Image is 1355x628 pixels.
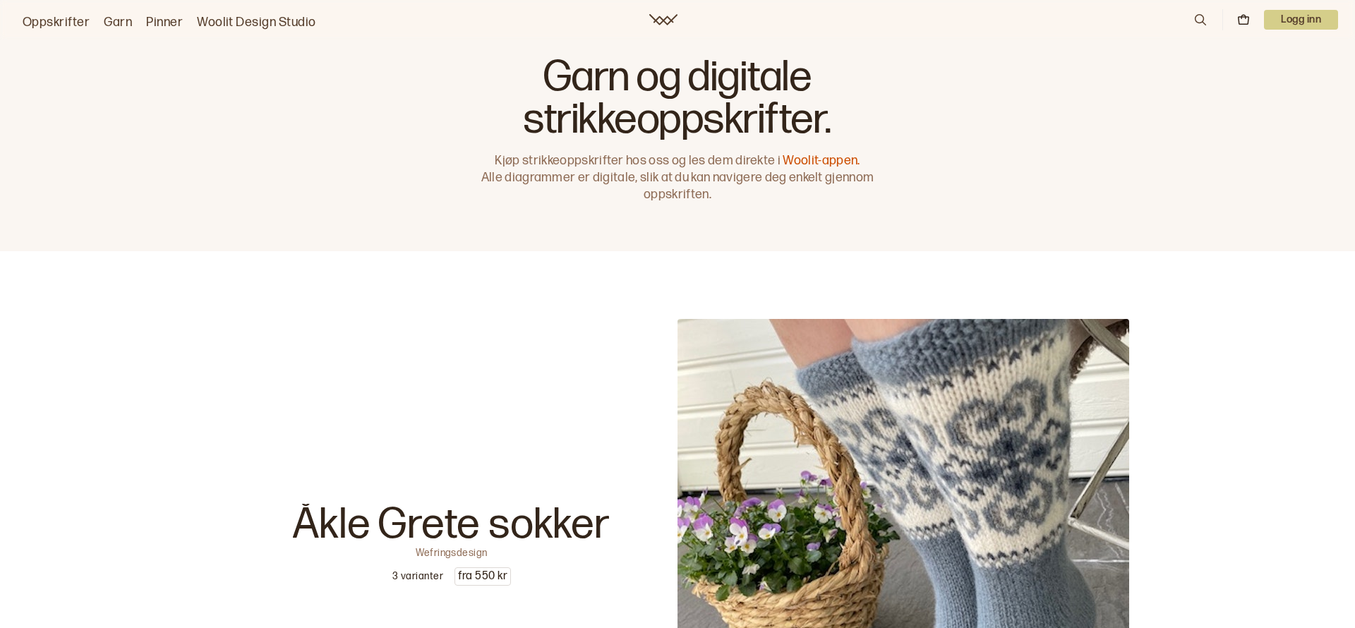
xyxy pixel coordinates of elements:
[416,546,488,556] p: Wefringsdesign
[293,504,610,546] p: Åkle Grete sokker
[1264,10,1338,30] p: Logg inn
[104,13,132,32] a: Garn
[1264,10,1338,30] button: User dropdown
[146,13,183,32] a: Pinner
[197,13,316,32] a: Woolit Design Studio
[783,153,860,168] a: Woolit-appen.
[474,56,881,141] h1: Garn og digitale strikkeoppskrifter.
[455,568,510,585] p: fra 550 kr
[23,13,90,32] a: Oppskrifter
[649,14,677,25] a: Woolit
[392,569,443,584] p: 3 varianter
[474,152,881,203] p: Kjøp strikkeoppskrifter hos oss og les dem direkte i Alle diagrammer er digitale, slik at du kan ...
